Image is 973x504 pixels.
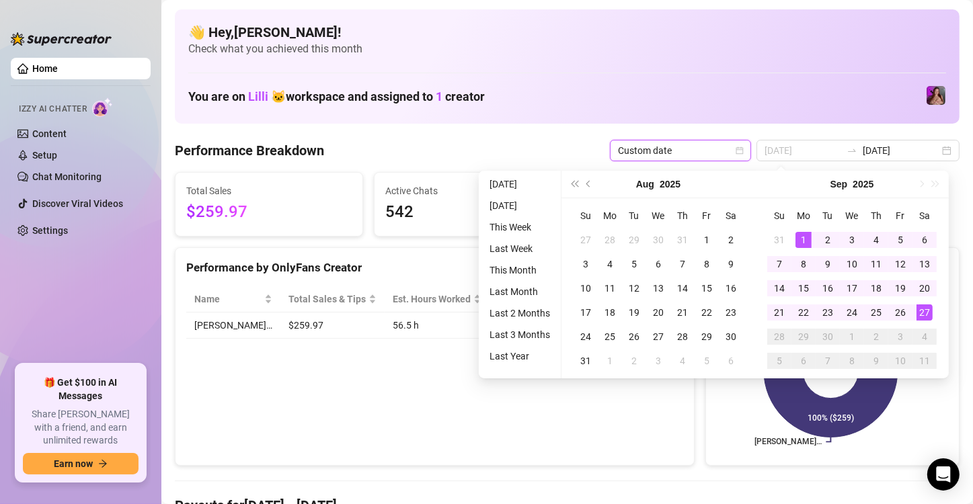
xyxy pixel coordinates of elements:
div: 29 [699,329,715,345]
div: 12 [892,256,908,272]
a: Chat Monitoring [32,171,102,182]
button: Choose a year [660,171,680,198]
td: 2025-09-03 [646,349,670,373]
button: Choose a month [830,171,848,198]
td: 2025-10-04 [912,325,937,349]
div: 19 [626,304,642,321]
div: 4 [917,329,933,345]
li: This Week [484,219,555,235]
td: 2025-08-04 [598,252,622,276]
td: 2025-09-16 [816,276,840,300]
td: 2025-08-27 [646,325,670,349]
div: 16 [820,280,836,296]
h4: Performance Breakdown [175,141,324,160]
td: 2025-08-11 [598,276,622,300]
div: 11 [868,256,884,272]
div: 18 [868,280,884,296]
button: Previous month (PageUp) [582,171,596,198]
div: 28 [602,232,618,248]
td: 2025-08-17 [574,300,598,325]
td: 2025-09-03 [840,228,864,252]
li: Last 3 Months [484,327,555,343]
div: 2 [868,329,884,345]
td: 2025-09-29 [791,325,816,349]
span: Name [194,292,262,306]
div: 7 [771,256,787,272]
td: 2025-09-06 [719,349,743,373]
td: 2025-08-05 [622,252,646,276]
td: 2025-08-02 [719,228,743,252]
div: 28 [674,329,691,345]
div: 9 [723,256,739,272]
td: 2025-08-12 [622,276,646,300]
div: 25 [868,304,884,321]
div: 4 [674,353,691,369]
div: 5 [771,353,787,369]
td: 2025-09-22 [791,300,816,325]
div: 7 [674,256,691,272]
div: 10 [578,280,594,296]
div: 26 [892,304,908,321]
td: 2025-07-31 [670,228,695,252]
h1: You are on workspace and assigned to creator [188,89,485,104]
td: 2025-10-03 [888,325,912,349]
input: End date [863,143,939,158]
td: 2025-09-21 [767,300,791,325]
li: Last Month [484,284,555,300]
div: 27 [650,329,666,345]
div: 13 [650,280,666,296]
td: 2025-10-09 [864,349,888,373]
div: 9 [868,353,884,369]
li: Last Week [484,241,555,257]
div: 3 [892,329,908,345]
td: 2025-08-22 [695,300,719,325]
td: 2025-08-10 [574,276,598,300]
td: 2025-10-06 [791,349,816,373]
td: $259.97 [280,312,385,339]
td: 2025-08-15 [695,276,719,300]
div: 4 [602,256,618,272]
td: 2025-09-15 [791,276,816,300]
td: 2025-08-07 [670,252,695,276]
th: Fr [695,204,719,228]
span: Total Sales [186,183,352,198]
th: Mo [791,204,816,228]
div: 24 [844,304,860,321]
div: 21 [771,304,787,321]
td: 2025-09-26 [888,300,912,325]
span: 1 [436,89,442,103]
input: Start date [765,143,841,158]
th: We [840,204,864,228]
button: Choose a year [853,171,873,198]
div: 21 [674,304,691,321]
h4: 👋 Hey, [PERSON_NAME] ! [188,23,946,42]
td: 2025-09-06 [912,228,937,252]
td: 2025-08-14 [670,276,695,300]
li: Last Year [484,348,555,364]
td: 2025-09-01 [791,228,816,252]
td: 2025-10-02 [864,325,888,349]
td: 2025-09-04 [670,349,695,373]
div: 20 [917,280,933,296]
span: 542 [385,200,551,225]
a: Setup [32,150,57,161]
text: [PERSON_NAME]… [754,437,822,447]
td: 56.5 h [385,312,490,339]
td: 2025-10-01 [840,325,864,349]
td: 2025-09-24 [840,300,864,325]
div: 30 [723,329,739,345]
div: 4 [868,232,884,248]
td: 2025-09-30 [816,325,840,349]
div: 14 [674,280,691,296]
td: 2025-09-19 [888,276,912,300]
div: Open Intercom Messenger [927,458,960,491]
td: 2025-10-07 [816,349,840,373]
td: 2025-09-05 [888,228,912,252]
td: 2025-09-13 [912,252,937,276]
div: 29 [795,329,812,345]
button: Last year (Control + left) [567,171,582,198]
div: 3 [650,353,666,369]
td: 2025-10-08 [840,349,864,373]
span: Earn now [54,458,93,469]
td: 2025-08-25 [598,325,622,349]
